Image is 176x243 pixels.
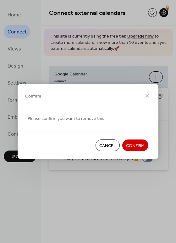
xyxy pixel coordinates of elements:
[96,139,120,151] button: Cancel
[126,143,145,149] span: Confirm
[122,139,148,151] button: Confirm
[25,93,41,99] span: Confirm
[99,143,116,149] span: Cancel
[28,116,106,122] span: Please confirm you want to remove this.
